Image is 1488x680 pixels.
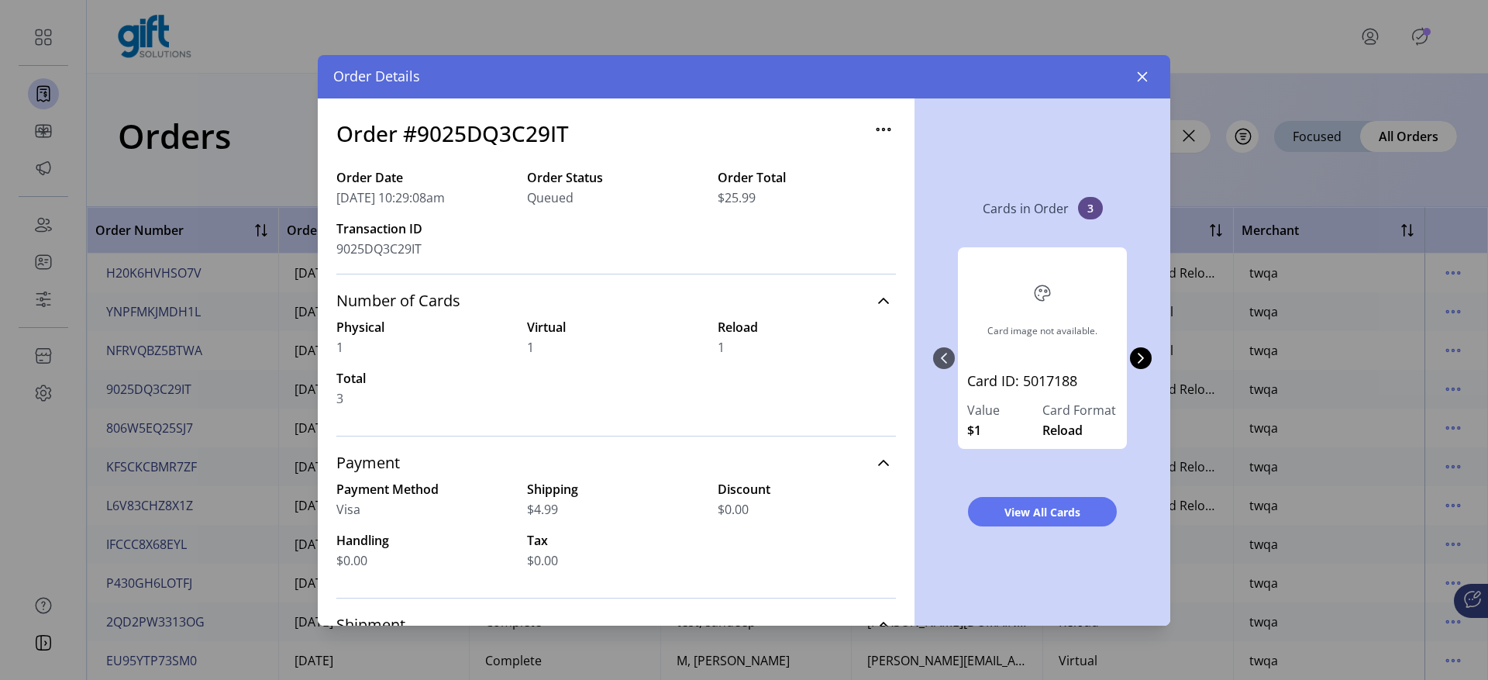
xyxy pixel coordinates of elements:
[336,188,445,207] span: [DATE] 10:29:08am
[336,608,896,642] a: Shipment
[967,421,981,440] span: $1
[527,168,705,187] label: Order Status
[336,117,569,150] h3: Order #9025DQ3C29IT
[718,500,749,519] span: $0.00
[336,284,896,318] a: Number of Cards
[336,318,515,337] label: Physical
[968,497,1117,526] button: View All Cards
[718,338,725,357] span: 1
[718,188,756,207] span: $25.99
[336,389,343,408] span: 3
[1042,421,1083,440] span: Reload
[336,293,460,309] span: Number of Cards
[336,617,405,633] span: Shipment
[336,480,515,499] label: Payment Method
[1042,401,1118,419] label: Card Format
[967,371,1118,401] a: Card ID: 5017188
[527,338,534,357] span: 1
[527,500,558,519] span: $4.99
[1078,197,1103,219] span: 3
[987,324,1097,338] div: Card image not available.
[336,500,360,519] span: Visa
[336,168,515,187] label: Order Date
[527,188,573,207] span: Queued
[336,446,896,480] a: Payment
[967,401,1042,419] label: Value
[527,318,705,337] label: Virtual
[718,480,896,499] label: Discount
[527,551,558,570] span: $0.00
[336,480,896,589] div: Payment
[527,480,705,499] label: Shipping
[336,551,367,570] span: $0.00
[955,232,1130,485] div: 0
[527,531,705,550] label: Tax
[336,338,343,357] span: 1
[718,168,896,187] label: Order Total
[336,219,515,238] label: Transaction ID
[983,199,1069,218] p: Cards in Order
[336,455,400,471] span: Payment
[336,369,515,388] label: Total
[336,318,896,426] div: Number of Cards
[336,531,515,550] label: Handling
[333,66,420,87] span: Order Details
[718,318,896,337] label: Reload
[336,240,422,258] span: 9025DQ3C29IT
[988,504,1097,520] span: View All Cards
[1130,347,1152,369] button: Next Page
